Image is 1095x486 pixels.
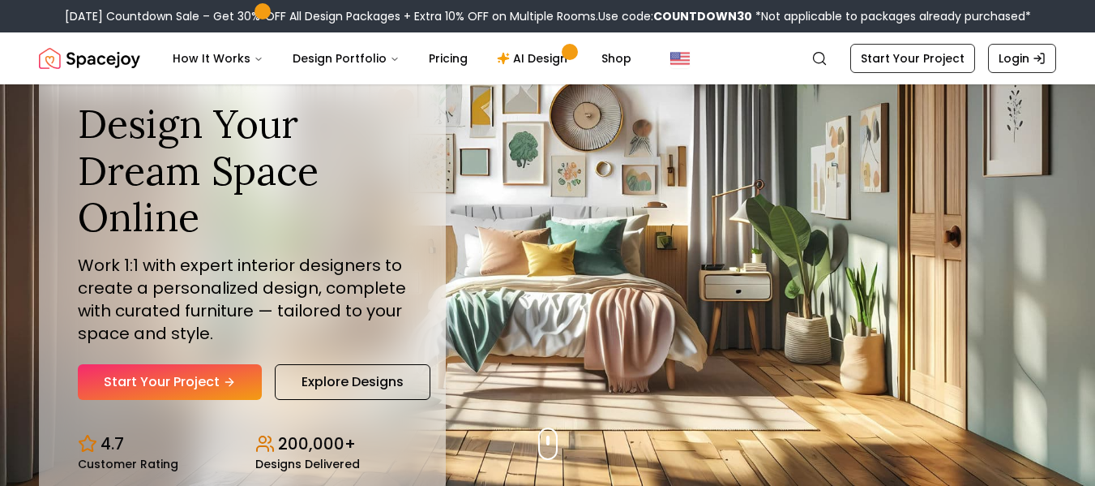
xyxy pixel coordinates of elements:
[275,364,430,400] a: Explore Designs
[160,42,276,75] button: How It Works
[39,42,140,75] a: Spacejoy
[588,42,644,75] a: Shop
[670,49,690,68] img: United States
[280,42,413,75] button: Design Portfolio
[39,32,1056,84] nav: Global
[598,8,752,24] span: Use code:
[988,44,1056,73] a: Login
[752,8,1031,24] span: *Not applicable to packages already purchased*
[484,42,585,75] a: AI Design
[39,42,140,75] img: Spacejoy Logo
[653,8,752,24] b: COUNTDOWN30
[101,432,124,455] p: 4.7
[850,44,975,73] a: Start Your Project
[78,101,407,241] h1: Design Your Dream Space Online
[416,42,481,75] a: Pricing
[278,432,356,455] p: 200,000+
[160,42,644,75] nav: Main
[78,458,178,470] small: Customer Rating
[78,254,407,345] p: Work 1:1 with expert interior designers to create a personalized design, complete with curated fu...
[255,458,360,470] small: Designs Delivered
[78,364,262,400] a: Start Your Project
[65,8,1031,24] div: [DATE] Countdown Sale – Get 30% OFF All Design Packages + Extra 10% OFF on Multiple Rooms.
[78,419,407,470] div: Design stats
